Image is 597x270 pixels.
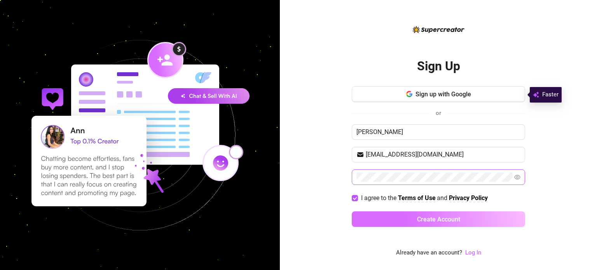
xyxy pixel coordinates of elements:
[436,110,441,117] span: or
[415,91,471,98] span: Sign up with Google
[449,194,488,202] strong: Privacy Policy
[465,248,481,258] a: Log In
[361,194,398,202] span: I agree to the
[437,194,449,202] span: and
[417,216,460,223] span: Create Account
[352,124,525,140] input: Enter your Name
[5,1,274,270] img: signup-background-D0MIrEPF.svg
[352,211,525,227] button: Create Account
[398,194,436,202] a: Terms of Use
[396,248,462,258] span: Already have an account?
[398,194,436,202] strong: Terms of Use
[514,174,520,180] span: eye
[449,194,488,202] a: Privacy Policy
[417,58,460,74] h2: Sign Up
[366,150,520,159] input: Your email
[413,26,464,33] img: logo-BBDzfeDw.svg
[542,90,559,99] span: Faster
[465,249,481,256] a: Log In
[352,86,525,102] button: Sign up with Google
[533,90,539,99] img: svg%3e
